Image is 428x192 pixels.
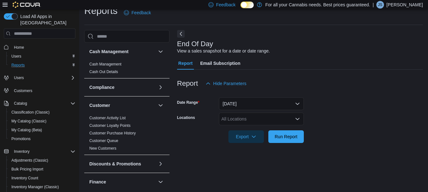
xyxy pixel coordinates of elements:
a: Home [11,44,27,51]
a: Cash Out Details [89,70,118,74]
button: Cash Management [157,48,164,55]
span: Promotions [11,136,31,141]
span: Export [232,130,260,143]
a: Inventory Manager (Classic) [9,183,61,191]
p: For all your Cannabis needs. Best prices guaranteed. [265,1,370,9]
button: Catalog [1,99,78,108]
div: Cash Management [84,60,169,78]
a: Customers [11,87,35,95]
button: Classification (Classic) [6,108,78,117]
button: Next [177,30,185,38]
button: Finance [89,179,156,185]
span: Home [14,45,24,50]
a: Classification (Classic) [9,108,52,116]
div: Jay Stewart [376,1,384,9]
button: Catalog [11,100,29,107]
p: | [373,1,374,9]
button: Discounts & Promotions [89,161,156,167]
h3: Finance [89,179,106,185]
a: Cash Management [89,62,121,66]
button: My Catalog (Classic) [6,117,78,126]
button: Export [228,130,264,143]
span: Customer Loyalty Points [89,123,131,128]
a: Promotions [9,135,33,143]
span: Feedback [216,2,235,8]
button: Hide Parameters [203,77,249,90]
button: Customer [89,102,156,108]
a: Adjustments (Classic) [9,157,51,164]
button: Users [6,52,78,61]
button: Users [1,73,78,82]
a: Customer Activity List [89,116,126,120]
button: Adjustments (Classic) [6,156,78,165]
button: Customer [157,102,164,109]
a: My Catalog (Classic) [9,117,49,125]
button: Bulk Pricing Import [6,165,78,174]
a: Customer Queue [89,139,118,143]
a: Feedback [121,6,153,19]
a: Inventory Count [9,174,41,182]
p: [PERSON_NAME] [386,1,423,9]
button: Users [11,74,26,82]
img: Cova [13,2,41,8]
span: Users [9,53,75,60]
span: Promotions [9,135,75,143]
button: Run Report [268,130,304,143]
h1: Reports [84,4,118,17]
button: Finance [157,178,164,186]
span: Users [11,54,21,59]
span: Cash Out Details [89,69,118,74]
span: Reports [11,63,25,68]
span: Inventory Count [11,176,38,181]
a: Customer Loyalty Points [89,123,131,128]
span: Customer Queue [89,138,118,143]
span: Customer Activity List [89,115,126,121]
h3: Discounts & Promotions [89,161,141,167]
button: [DATE] [219,97,304,110]
button: Compliance [157,84,164,91]
button: Home [1,42,78,52]
a: Reports [9,61,27,69]
span: Email Subscription [200,57,240,70]
span: Adjustments (Classic) [9,157,75,164]
span: My Catalog (Classic) [11,119,47,124]
div: View a sales snapshot for a date or date range. [177,48,270,54]
button: Cash Management [89,48,156,55]
button: Inventory [11,148,32,155]
span: Inventory Manager (Classic) [9,183,75,191]
button: Inventory Count [6,174,78,183]
a: My Catalog (Beta) [9,126,45,134]
button: Inventory [1,147,78,156]
span: Bulk Pricing Import [9,165,75,173]
span: Inventory Count [9,174,75,182]
span: Adjustments (Classic) [11,158,48,163]
span: Dark Mode [240,8,241,9]
button: Reports [6,61,78,70]
input: Dark Mode [240,2,254,8]
span: Feedback [131,9,151,16]
button: Inventory Manager (Classic) [6,183,78,191]
span: My Catalog (Classic) [9,117,75,125]
button: Compliance [89,84,156,90]
span: Hide Parameters [213,80,246,87]
button: Open list of options [295,116,300,121]
span: Customers [11,87,75,95]
button: Discounts & Promotions [157,160,164,168]
a: Customer Purchase History [89,131,136,135]
a: New Customers [89,146,116,151]
span: Run Report [275,133,297,140]
span: JS [378,1,382,9]
label: Date Range [177,100,200,105]
button: Promotions [6,134,78,143]
span: Catalog [14,101,27,106]
h3: Customer [89,102,110,108]
span: Bulk Pricing Import [11,167,43,172]
span: Classification (Classic) [9,108,75,116]
h3: Compliance [89,84,114,90]
span: Home [11,43,75,51]
span: Customers [14,88,32,93]
span: Report [178,57,193,70]
span: Inventory [14,149,29,154]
